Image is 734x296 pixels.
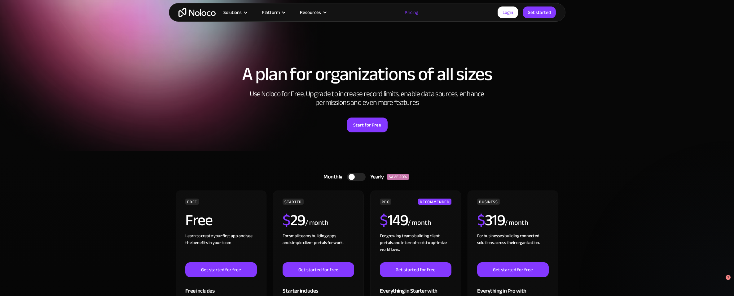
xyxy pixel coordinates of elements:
[223,8,242,16] div: Solutions
[185,233,257,262] div: Learn to create your first app and see the benefits in your team ‍
[216,8,254,16] div: Solutions
[175,65,559,84] h1: A plan for organizations of all sizes
[380,262,451,277] a: Get started for free
[397,8,426,16] a: Pricing
[380,199,391,205] div: PRO
[477,262,548,277] a: Get started for free
[408,218,431,228] div: / month
[477,212,505,228] h2: 319
[185,262,257,277] a: Get started for free
[477,199,499,205] div: BUSINESS
[283,212,305,228] h2: 29
[380,233,451,262] div: For growing teams building client portals and internal tools to optimize workflows.
[254,8,292,16] div: Platform
[185,212,212,228] h2: Free
[283,262,354,277] a: Get started for free
[505,218,528,228] div: / month
[380,206,388,235] span: $
[477,206,485,235] span: $
[283,233,354,262] div: For small teams building apps and simple client portals for work. ‍
[185,199,199,205] div: FREE
[243,90,491,107] h2: Use Noloco for Free. Upgrade to increase record limits, enable data sources, enhance permissions ...
[498,6,518,18] a: Login
[283,206,290,235] span: $
[523,6,556,18] a: Get started
[418,199,451,205] div: RECOMMENDED
[262,8,280,16] div: Platform
[713,275,728,290] iframe: Intercom live chat
[347,118,388,132] a: Start for Free
[300,8,321,16] div: Resources
[283,199,303,205] div: STARTER
[305,218,328,228] div: / month
[292,8,333,16] div: Resources
[726,275,731,280] span: 1
[477,233,548,262] div: For businesses building connected solutions across their organization. ‍
[178,8,216,17] a: home
[366,172,387,182] div: Yearly
[380,212,408,228] h2: 149
[316,172,347,182] div: Monthly
[387,174,409,180] div: SAVE 20%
